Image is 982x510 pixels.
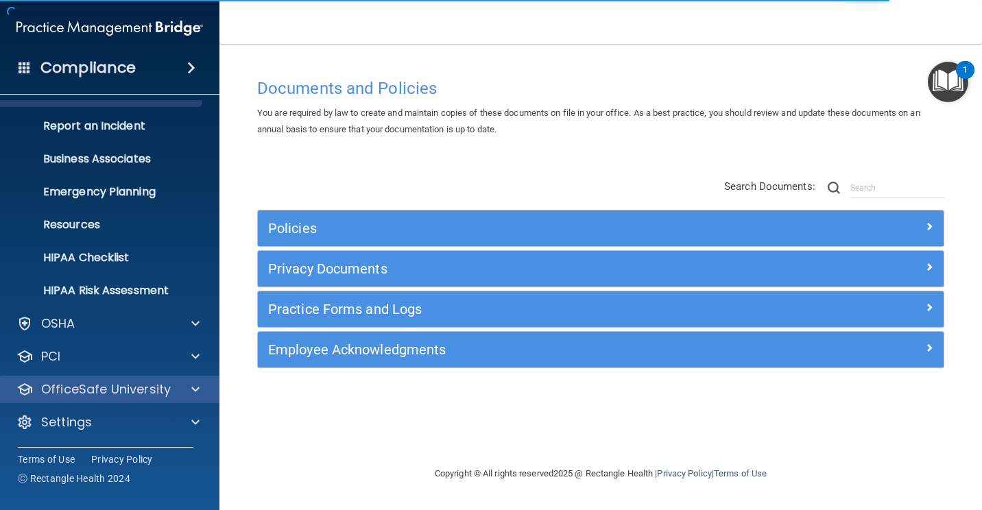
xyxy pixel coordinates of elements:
span: You are required by law to create and maintain copies of these documents on file in your office. ... [257,108,920,134]
p: Emergency Planning [9,185,196,199]
h5: Employee Acknowledgments [268,342,762,357]
a: Employee Acknowledgments [268,339,933,361]
p: HIPAA Checklist [9,251,196,265]
h5: Practice Forms and Logs [268,302,762,317]
h5: Privacy Documents [268,261,762,276]
a: Terms of Use [714,468,767,478]
p: Report an Incident [9,119,196,133]
p: OSHA [41,315,75,332]
div: 1 [963,70,968,88]
p: OfficeSafe University [41,381,171,398]
p: Business Associates [9,152,196,166]
h4: Compliance [40,58,136,77]
iframe: Drift Widget Chat Controller [745,413,966,467]
p: Resources [9,218,196,232]
h5: Policies [268,221,762,236]
a: PCI [16,348,200,365]
a: OSHA [16,315,200,332]
input: Search [850,178,944,198]
p: Settings [41,414,92,430]
button: Open Resource Center, 1 new notification [928,62,968,102]
p: PCI [41,348,60,365]
img: ic-search.3b580494.png [828,182,840,194]
a: Policies [268,217,933,239]
p: HIPAA Risk Assessment [9,284,196,297]
div: Copyright © All rights reserved 2025 @ Rectangle Health | | [350,452,851,496]
a: Practice Forms and Logs [268,298,933,320]
a: Privacy Policy [91,452,153,466]
a: Settings [16,414,200,430]
a: Privacy Policy [657,468,711,478]
a: Terms of Use [18,452,75,466]
span: Ⓒ Rectangle Health 2024 [18,472,130,485]
span: Search Documents: [724,180,815,193]
h4: Documents and Policies [257,80,944,97]
a: OfficeSafe University [16,381,200,398]
img: PMB logo [16,14,203,42]
a: Privacy Documents [268,258,933,280]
